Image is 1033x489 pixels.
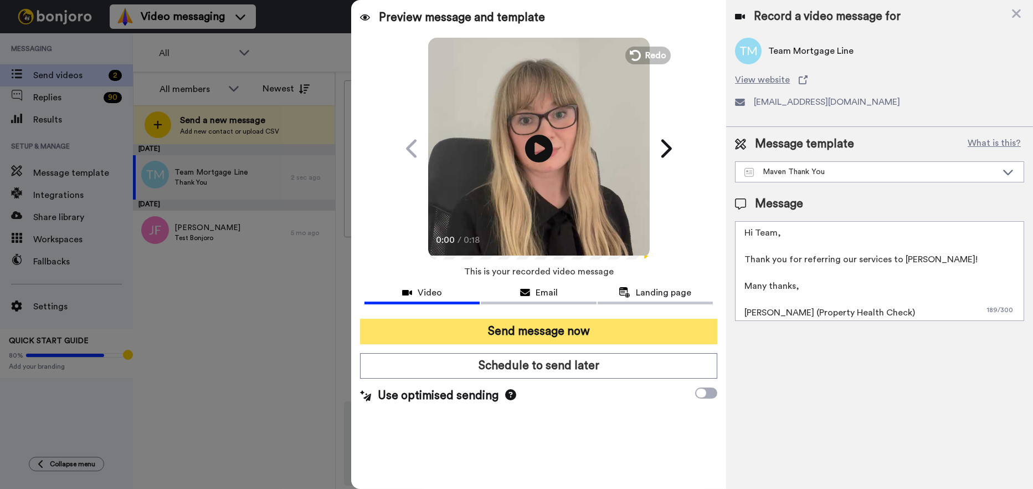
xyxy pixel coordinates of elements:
[735,221,1024,321] textarea: Hi Team, Thank you for referring our services to [PERSON_NAME]! Many thanks, [PERSON_NAME] (Prope...
[436,233,455,247] span: 0:00
[964,136,1024,152] button: What is this?
[360,353,717,379] button: Schedule to send later
[536,286,558,299] span: Email
[360,319,717,344] button: Send message now
[755,136,854,152] span: Message template
[458,233,461,247] span: /
[735,73,1024,86] a: View website
[735,73,790,86] span: View website
[754,95,900,109] span: [EMAIL_ADDRESS][DOMAIN_NAME]
[636,286,691,299] span: Landing page
[464,259,614,284] span: This is your recorded video message
[378,388,498,404] span: Use optimised sending
[744,166,997,177] div: Maven Thank You
[755,196,803,212] span: Message
[464,233,483,247] span: 0:18
[744,168,754,177] img: Message-temps.svg
[418,286,442,299] span: Video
